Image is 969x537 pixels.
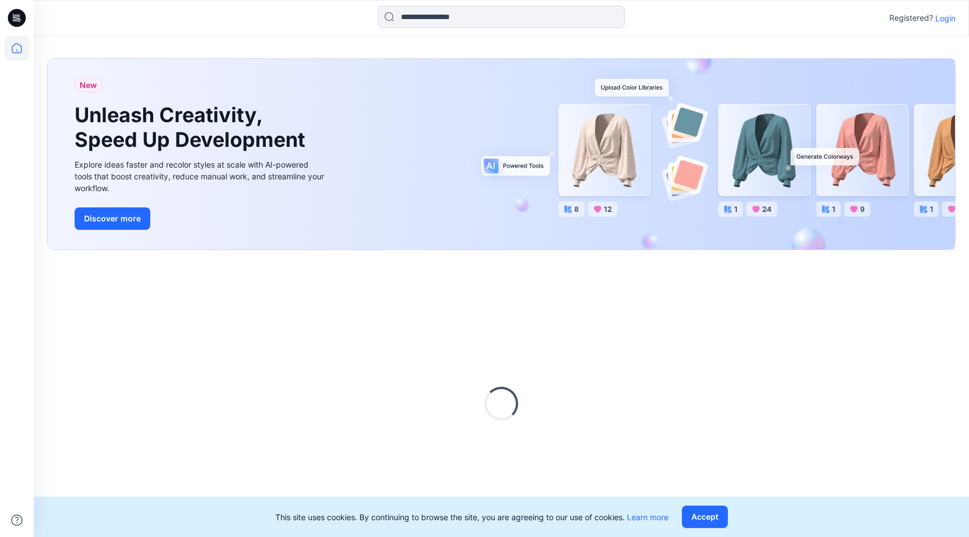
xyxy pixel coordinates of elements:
p: Registered? [889,11,933,25]
a: Discover more [75,207,327,230]
p: Login [935,12,956,24]
a: Learn more [627,512,668,522]
button: Accept [682,506,728,528]
span: New [80,78,97,92]
div: Explore ideas faster and recolor styles at scale with AI-powered tools that boost creativity, red... [75,159,327,194]
h1: Unleash Creativity, Speed Up Development [75,103,310,151]
button: Discover more [75,207,150,230]
p: This site uses cookies. By continuing to browse the site, you are agreeing to our use of cookies. [275,511,668,523]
